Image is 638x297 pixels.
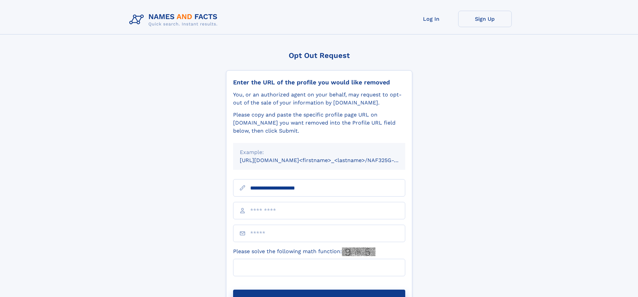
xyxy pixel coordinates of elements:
small: [URL][DOMAIN_NAME]<firstname>_<lastname>/NAF325G-xxxxxxxx [240,157,418,163]
div: Please copy and paste the specific profile page URL on [DOMAIN_NAME] you want removed into the Pr... [233,111,405,135]
img: Logo Names and Facts [127,11,223,29]
div: You, or an authorized agent on your behalf, may request to opt-out of the sale of your informatio... [233,91,405,107]
div: Opt Out Request [226,51,412,60]
a: Log In [405,11,458,27]
div: Example: [240,148,399,156]
div: Enter the URL of the profile you would like removed [233,79,405,86]
label: Please solve the following math function: [233,247,375,256]
a: Sign Up [458,11,512,27]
